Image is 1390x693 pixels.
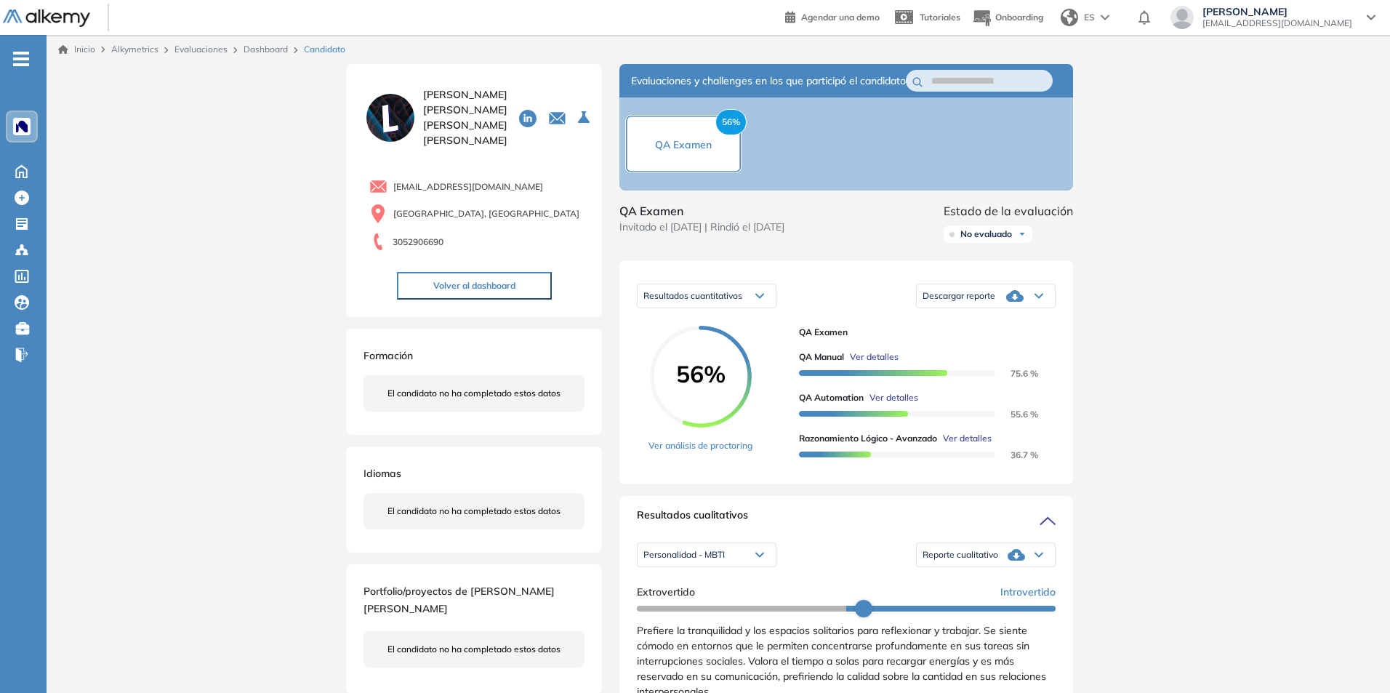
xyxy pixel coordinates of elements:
span: El candidato no ha completado estos datos [387,505,561,518]
span: Idiomas [363,467,401,480]
span: 36.7 % [993,449,1038,460]
span: QA Automation [799,391,864,404]
button: Seleccione la evaluación activa [572,105,598,131]
button: Onboarding [972,2,1043,33]
span: No evaluado [960,228,1012,240]
span: 56% [650,362,752,385]
img: arrow [1101,15,1109,20]
img: Logo [3,9,90,28]
a: Evaluaciones [174,44,228,55]
span: [PERSON_NAME] [1202,6,1352,17]
span: Resultados cualitativos [637,508,748,531]
img: Ícono de flecha [1018,230,1027,239]
span: [EMAIL_ADDRESS][DOMAIN_NAME] [1202,17,1352,29]
span: Personalidad - MBTI [643,549,725,561]
img: PROFILE_MENU_LOGO_USER [363,91,417,145]
span: 55.6 % [993,409,1038,420]
span: El candidato no ha completado estos datos [387,387,561,400]
span: QA Examen [655,138,712,151]
span: Descargar reporte [923,290,995,302]
a: Dashboard [244,44,288,55]
a: Ver análisis de proctoring [648,439,752,452]
span: Invitado el [DATE] | Rindió el [DATE] [619,220,784,235]
button: Ver detalles [844,350,899,364]
img: https://assets.alkemy.org/workspaces/1394/c9baeb50-dbbd-46c2-a7b2-c74a16be862c.png [16,121,28,132]
span: QA Examen [799,326,1044,339]
span: El candidato no ha completado estos datos [387,643,561,656]
span: Razonamiento Lógico - Avanzado [799,432,937,445]
span: Portfolio/proyectos de [PERSON_NAME] [PERSON_NAME] [363,585,555,615]
span: Onboarding [995,12,1043,23]
span: Resultados cuantitativos [643,290,742,301]
span: Evaluaciones y challenges en los que participó el candidato [631,73,906,89]
button: Ver detalles [864,391,918,404]
span: Candidato [304,43,345,56]
span: Ver detalles [943,432,992,445]
span: Reporte cualitativo [923,549,998,561]
span: Estado de la evaluación [944,202,1073,220]
span: Introvertido [1000,585,1056,600]
span: Alkymetrics [111,44,158,55]
img: world [1061,9,1078,26]
span: Tutoriales [920,12,960,23]
span: [EMAIL_ADDRESS][DOMAIN_NAME] [393,180,543,193]
span: Extrovertido [637,585,695,600]
span: 3052906690 [393,236,443,249]
span: QA Manual [799,350,844,364]
span: Formación [363,349,413,362]
button: Volver al dashboard [397,272,552,300]
span: [GEOGRAPHIC_DATA], [GEOGRAPHIC_DATA] [393,207,579,220]
span: Ver detalles [869,391,918,404]
a: Agendar una demo [785,7,880,25]
a: Inicio [58,43,95,56]
i: - [13,57,29,60]
span: ES [1084,11,1095,24]
button: Ver detalles [937,432,992,445]
span: 75.6 % [993,368,1038,379]
span: Ver detalles [850,350,899,364]
span: 56% [715,109,747,135]
span: Agendar una demo [801,12,880,23]
span: QA Examen [619,202,784,220]
span: [PERSON_NAME] [PERSON_NAME] [PERSON_NAME] [PERSON_NAME] [423,87,507,148]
